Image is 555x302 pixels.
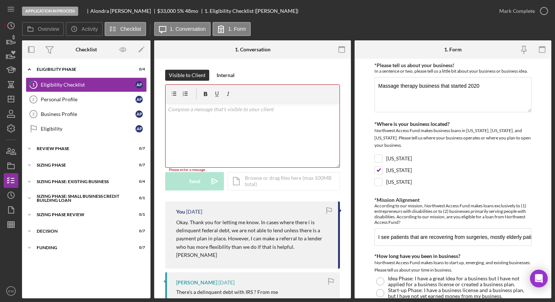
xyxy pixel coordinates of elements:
[22,22,64,36] button: Overview
[37,67,127,72] div: Eligibility Phase
[374,259,532,274] div: Northwest Access Fund makes loans to start up, emerging, and existing businesses. Please tell us ...
[165,172,224,190] button: Send
[132,229,145,233] div: 0 / 7
[132,67,145,72] div: 0 / 4
[26,92,147,107] a: 2Personal ProfileAP
[37,194,127,203] div: Sizing Phase: Small Business Credit Building Loan
[105,22,146,36] button: Checklist
[154,22,211,36] button: 1. Conversation
[41,126,135,132] div: Eligibility
[386,155,412,162] label: [US_STATE]
[374,127,532,151] div: Northwest Access Fund makes business loans in [US_STATE], [US_STATE], and [US_STATE]. Please tell...
[37,179,127,184] div: SIZING PHASE: EXISTING BUSINESS
[386,167,412,174] label: [US_STATE]
[32,82,35,87] tspan: 1
[90,8,157,14] div: Alondra [PERSON_NAME]
[132,196,145,200] div: 0 / 1
[26,121,147,136] a: EligibilityAP
[135,96,143,103] div: A P
[176,209,185,215] div: You
[186,209,202,215] time: 2025-09-26 23:05
[38,26,59,32] label: Overview
[135,125,143,132] div: A P
[157,8,176,14] span: $33,000
[176,218,331,251] p: Okay. Thank you for letting me know. In cases where there i is delinquent federal debt, we are no...
[8,289,14,293] text: EW
[499,4,535,18] div: Mark Complete
[374,62,454,68] label: *Please tell us about your business!
[41,97,135,102] div: Personal Profile
[81,26,98,32] label: Activity
[32,97,35,102] tspan: 2
[374,203,532,225] div: According to our mission, Northwest Access Fund makes loans exclusively to (1) entrepreneurs with...
[32,112,35,116] tspan: 3
[37,212,127,217] div: Sizing Phase Review
[37,245,127,250] div: Funding
[185,8,198,14] div: 48 mo
[37,146,127,151] div: REVIEW PHASE
[492,4,551,18] button: Mark Complete
[218,280,235,285] time: 2025-09-26 22:58
[176,289,278,295] div: There’s a delinquent debt with IRS ? From me
[189,172,200,190] div: Send
[374,77,532,112] textarea: Massage therapy business that started 2020
[213,70,238,81] button: Internal
[76,47,97,52] div: Checklist
[41,111,135,117] div: Business Profile
[228,26,246,32] label: 1. Form
[37,163,127,167] div: Sizing Phase
[386,178,412,186] label: [US_STATE]
[26,107,147,121] a: 3Business ProfileAP
[169,70,206,81] div: Visible to Client
[132,179,145,184] div: 0 / 4
[165,168,340,172] div: Please enter a message
[213,22,251,36] button: 1. Form
[170,26,206,32] label: 1. Conversation
[41,82,135,88] div: Eligibility Checklist
[374,253,532,259] div: *How long have you been in business?
[132,146,145,151] div: 0 / 7
[388,276,530,287] label: Idea Phase: I have a great idea for a business but I have not applied for a business license or c...
[4,284,18,298] button: EW
[444,47,462,52] div: 1. Form
[165,70,209,81] button: Visible to Client
[66,22,102,36] button: Activity
[132,163,145,167] div: 0 / 7
[217,70,235,81] div: Internal
[374,121,532,127] div: *Where is your business located?
[132,245,145,250] div: 0 / 7
[530,270,548,287] div: Open Intercom Messenger
[204,8,298,14] div: 1. Eligibility Checklist ([PERSON_NAME])
[176,280,217,285] div: [PERSON_NAME]
[26,77,147,92] a: 1Eligibility ChecklistAP
[177,8,184,14] div: 5 %
[235,47,271,52] div: 1. Conversation
[135,81,143,88] div: A P
[37,229,127,233] div: Decision
[22,7,78,16] div: Application In Process
[176,251,331,259] p: [PERSON_NAME]
[388,287,530,299] label: Start-up Phase: I have a business license and a business plan, but I have not yet earned money fr...
[374,197,420,203] label: *Mission Alignment
[135,110,143,118] div: A P
[120,26,141,32] label: Checklist
[132,212,145,217] div: 0 / 1
[374,68,532,74] div: In a sentence or two, please tell us a little bit about your business or business idea.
